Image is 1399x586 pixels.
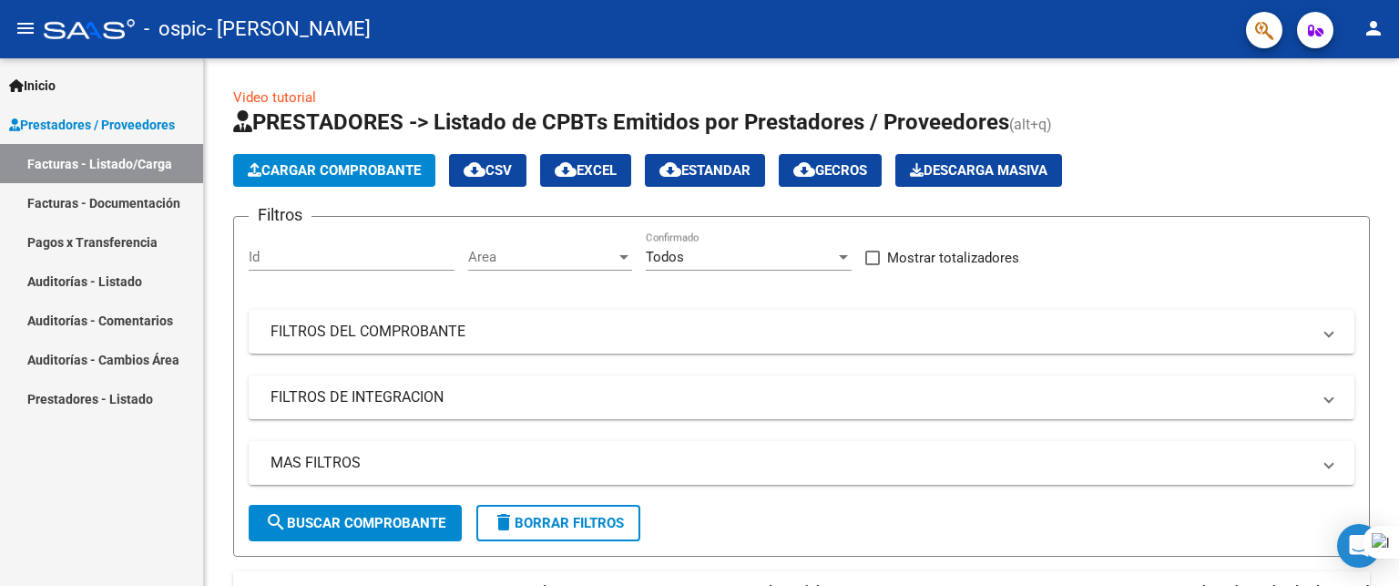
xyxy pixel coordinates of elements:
[540,154,631,187] button: EXCEL
[249,441,1354,485] mat-expansion-panel-header: MAS FILTROS
[645,154,765,187] button: Estandar
[271,453,1311,473] mat-panel-title: MAS FILTROS
[793,162,867,179] span: Gecros
[793,159,815,180] mat-icon: cloud_download
[249,310,1354,354] mat-expansion-panel-header: FILTROS DEL COMPROBANTE
[646,249,684,265] span: Todos
[1337,524,1381,568] div: Open Intercom Messenger
[1009,116,1052,133] span: (alt+q)
[449,154,526,187] button: CSV
[493,511,515,533] mat-icon: delete
[265,511,287,533] mat-icon: search
[468,249,616,265] span: Area
[144,9,207,49] span: - ospic
[271,387,1311,407] mat-panel-title: FILTROS DE INTEGRACION
[659,162,751,179] span: Estandar
[233,89,316,106] a: Video tutorial
[659,159,681,180] mat-icon: cloud_download
[249,202,311,228] h3: Filtros
[910,162,1047,179] span: Descarga Masiva
[233,109,1009,135] span: PRESTADORES -> Listado de CPBTs Emitidos por Prestadores / Proveedores
[207,9,371,49] span: - [PERSON_NAME]
[9,76,56,96] span: Inicio
[265,515,445,531] span: Buscar Comprobante
[271,322,1311,342] mat-panel-title: FILTROS DEL COMPROBANTE
[476,505,640,541] button: Borrar Filtros
[249,505,462,541] button: Buscar Comprobante
[1363,17,1384,39] mat-icon: person
[895,154,1062,187] button: Descarga Masiva
[249,375,1354,419] mat-expansion-panel-header: FILTROS DE INTEGRACION
[555,162,617,179] span: EXCEL
[248,162,421,179] span: Cargar Comprobante
[887,247,1019,269] span: Mostrar totalizadores
[779,154,882,187] button: Gecros
[895,154,1062,187] app-download-masive: Descarga masiva de comprobantes (adjuntos)
[15,17,36,39] mat-icon: menu
[464,162,512,179] span: CSV
[493,515,624,531] span: Borrar Filtros
[464,159,485,180] mat-icon: cloud_download
[555,159,577,180] mat-icon: cloud_download
[233,154,435,187] button: Cargar Comprobante
[9,115,175,135] span: Prestadores / Proveedores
